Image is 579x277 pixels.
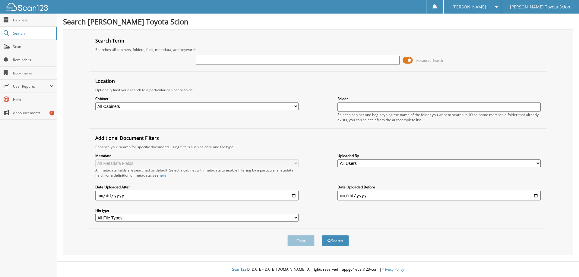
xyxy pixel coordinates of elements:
[337,153,541,158] label: Uploaded By
[92,37,127,44] legend: Search Term
[232,267,247,272] span: Scan123
[452,5,486,9] span: [PERSON_NAME]
[95,184,299,190] label: Date Uploaded After
[337,184,541,190] label: Date Uploaded Before
[13,84,49,89] span: User Reports
[13,71,54,76] span: Bookmarks
[13,31,53,36] span: Search
[13,44,54,49] span: Scan
[13,57,54,62] span: Reminders
[6,3,51,11] img: scan123-logo-white.svg
[95,153,299,158] label: Metadata
[510,5,570,9] span: [PERSON_NAME] Toyota Scion
[95,168,299,178] div: All metadata fields are searched by default. Select a cabinet with metadata to enable filtering b...
[337,96,541,101] label: Folder
[287,235,315,246] button: Clear
[13,97,54,102] span: Help
[57,262,579,277] div: © [DATE]-[DATE] [DOMAIN_NAME]. All rights reserved | appg04-scan123-com |
[13,17,54,23] span: Cabinets
[92,144,544,150] div: Enhance your search for specific documents using filters such as date and file type.
[49,111,54,115] div: 1
[95,191,299,200] input: start
[95,208,299,213] label: File type
[159,173,166,178] a: here
[92,47,544,52] div: Searches all cabinets, folders, files, metadata, and keywords
[92,78,118,84] legend: Location
[381,267,404,272] a: Privacy Policy
[337,191,541,200] input: end
[416,58,443,63] span: Advanced Search
[92,135,162,141] legend: Additional Document Filters
[95,96,299,101] label: Cabinet
[337,112,541,122] div: Select a cabinet and begin typing the name of the folder you want to search in. If the name match...
[92,87,544,93] div: Optionally limit your search to a particular cabinet or folder
[13,110,54,115] span: Announcements
[322,235,349,246] button: Search
[63,17,573,27] h1: Search [PERSON_NAME] Toyota Scion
